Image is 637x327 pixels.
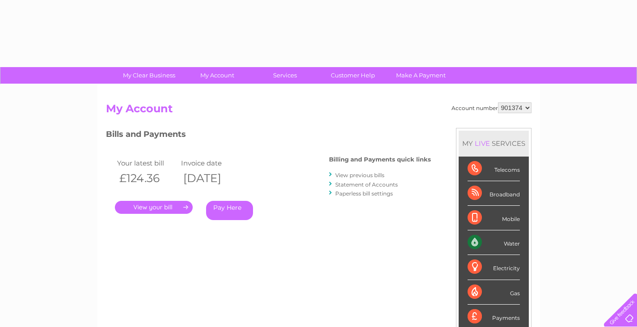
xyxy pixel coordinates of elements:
[335,172,384,178] a: View previous bills
[316,67,390,84] a: Customer Help
[179,157,243,169] td: Invoice date
[179,169,243,187] th: [DATE]
[468,181,520,206] div: Broadband
[106,128,431,144] h3: Bills and Payments
[468,230,520,255] div: Water
[459,131,529,156] div: MY SERVICES
[248,67,322,84] a: Services
[115,201,193,214] a: .
[206,201,253,220] a: Pay Here
[335,181,398,188] a: Statement of Accounts
[115,157,179,169] td: Your latest bill
[112,67,186,84] a: My Clear Business
[106,102,532,119] h2: My Account
[180,67,254,84] a: My Account
[473,139,492,148] div: LIVE
[329,156,431,163] h4: Billing and Payments quick links
[468,206,520,230] div: Mobile
[468,255,520,280] div: Electricity
[468,157,520,181] div: Telecoms
[384,67,458,84] a: Make A Payment
[468,280,520,305] div: Gas
[451,102,532,113] div: Account number
[335,190,393,197] a: Paperless bill settings
[115,169,179,187] th: £124.36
